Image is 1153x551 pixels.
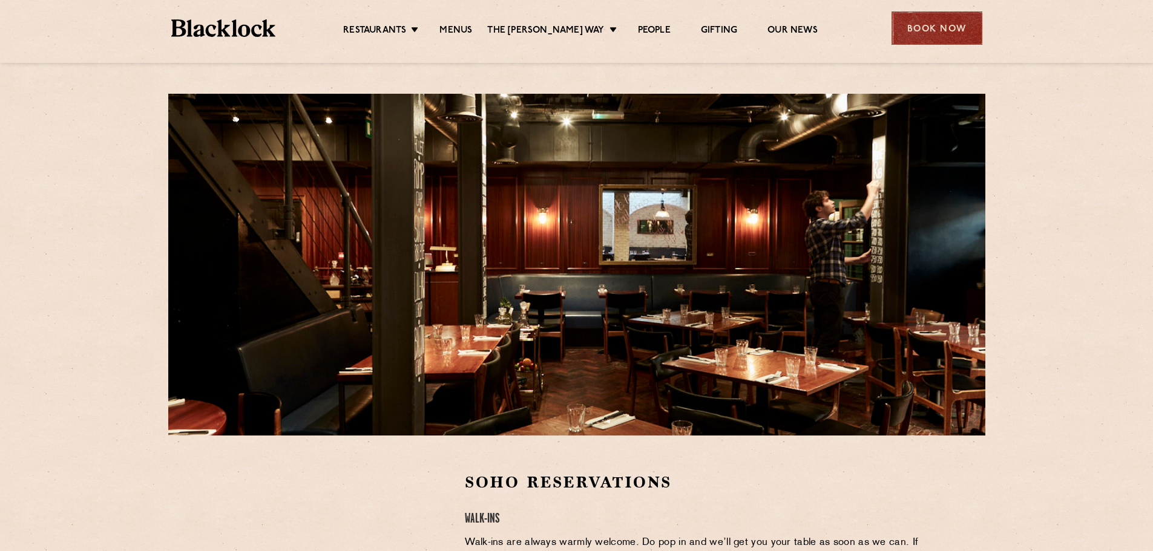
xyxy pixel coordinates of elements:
[892,11,982,45] div: Book Now
[701,25,737,38] a: Gifting
[487,25,604,38] a: The [PERSON_NAME] Way
[465,511,929,527] h4: Walk-Ins
[439,25,472,38] a: Menus
[638,25,671,38] a: People
[767,25,818,38] a: Our News
[171,19,276,37] img: BL_Textured_Logo-footer-cropped.svg
[343,25,406,38] a: Restaurants
[465,472,929,493] h2: Soho Reservations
